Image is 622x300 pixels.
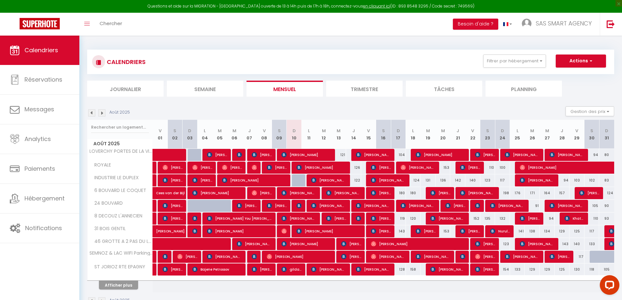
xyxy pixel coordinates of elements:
a: en cliquant ici [363,3,390,9]
span: Calendriers [24,46,58,54]
button: Filtrer par hébergement [483,55,546,68]
span: [PERSON_NAME] [475,250,495,263]
span: Cees van der Bijl [156,183,186,196]
span: [PERSON_NAME] [207,225,272,237]
span: [PERSON_NAME] [207,250,242,263]
div: 158 [406,263,421,276]
div: 94 [584,149,599,161]
abbr: J [561,128,563,134]
abbr: S [486,128,489,134]
span: [PERSON_NAME] [192,161,212,174]
span: [PERSON_NAME] [252,250,257,263]
th: 18 [406,120,421,149]
span: ROYALE [88,162,113,169]
span: [PERSON_NAME] [550,199,584,212]
span: [PERSON_NAME] [430,212,465,225]
span: [PERSON_NAME] [356,199,391,212]
span: INDUSTRIE LE DUPLEX [88,174,140,182]
div: 129 [555,225,570,237]
abbr: M [530,128,534,134]
span: SEMNOZ & LAC WIFI Parking [GEOGRAPHIC_DATA]-ville [88,251,154,256]
div: 136 [436,174,451,186]
li: Journalier [87,81,164,97]
span: [PERSON_NAME] You [PERSON_NAME] [207,212,272,225]
span: [PERSON_NAME] [192,174,212,186]
th: 05 [212,120,227,149]
div: 132 [495,213,510,225]
span: [PERSON_NAME] [252,161,257,174]
th: 11 [301,120,316,149]
span: [PERSON_NAME] [475,199,480,212]
div: 180 [391,187,406,199]
div: 126 [346,162,361,174]
div: 100 [495,162,510,174]
div: 105 [584,200,599,212]
div: 123 [495,238,510,250]
th: 25 [510,120,525,149]
abbr: L [517,128,518,134]
div: 143 [555,238,570,250]
a: ... SAS SMART AGENCY [517,13,600,36]
div: 138 [525,225,540,237]
div: 130 [569,263,584,276]
div: 198 [495,187,510,199]
p: Août 2025 [109,109,130,116]
abbr: V [471,128,474,134]
span: [PERSON_NAME] [475,238,495,250]
abbr: D [605,128,608,134]
div: 135 [480,213,495,225]
span: Bajene Petrossov [192,263,242,276]
span: Notifications [25,224,62,232]
th: 20 [436,120,451,149]
abbr: V [263,128,266,134]
span: [PERSON_NAME] [326,212,346,225]
span: SAS SMART AGENCY [536,19,592,27]
span: [PERSON_NAME] [520,174,555,186]
div: 118 [584,263,599,276]
a: Chercher [95,13,127,36]
abbr: M [232,128,236,134]
div: 94 [555,174,570,186]
th: 28 [555,120,570,149]
th: 23 [480,120,495,149]
div: 119 [391,213,406,225]
button: Afficher plus [99,281,138,290]
span: [PERSON_NAME] [267,250,332,263]
span: [PERSON_NAME] [252,149,272,161]
li: Semaine [167,81,243,97]
th: 31 [599,120,614,149]
span: [PERSON_NAME] [192,187,242,199]
span: [PERSON_NAME] [475,263,495,276]
span: [PERSON_NAME] [163,199,183,212]
span: 46 GROTTE A 2 PAS DU LAC [88,238,154,245]
th: 06 [227,120,242,149]
span: gildas gallais [281,263,301,276]
th: 14 [346,120,361,149]
abbr: M [441,128,445,134]
span: [PERSON_NAME] [475,149,495,161]
span: [PERSON_NAME] [222,174,287,186]
div: 90 [599,200,614,212]
span: 24 BOUVARD [88,200,124,207]
div: 171 [525,187,540,199]
th: 10 [287,120,302,149]
div: 125 [555,263,570,276]
span: [PERSON_NAME] [341,250,361,263]
th: 12 [316,120,331,149]
div: 143 [391,225,406,237]
div: 140 [465,174,480,186]
span: [PERSON_NAME] [163,263,183,276]
span: [PERSON_NAME] [296,225,361,237]
a: [PERSON_NAME] [153,225,168,238]
span: [PERSON_NAME] [460,161,480,174]
div: 180 [406,187,421,199]
span: [PERSON_NAME] [207,149,227,161]
iframe: LiveChat chat widget [595,273,622,300]
div: 141 [510,225,525,237]
div: 103 [569,174,584,186]
span: [PERSON_NAME] [281,149,331,161]
abbr: D [188,128,191,134]
th: 29 [569,120,584,149]
abbr: V [367,128,370,134]
span: [PERSON_NAME] [237,149,242,161]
